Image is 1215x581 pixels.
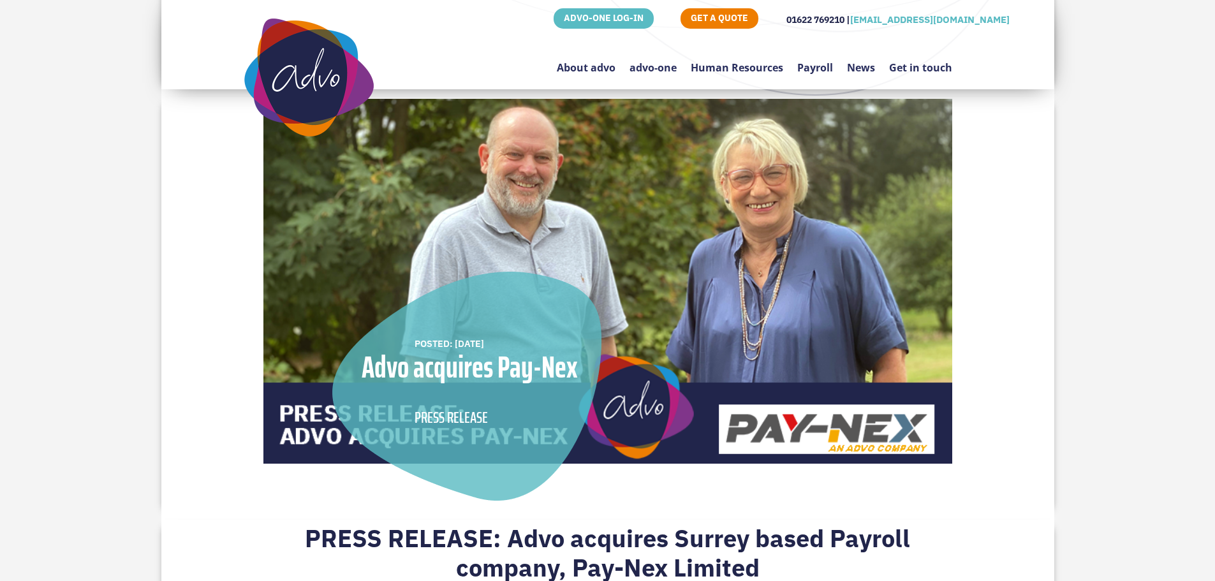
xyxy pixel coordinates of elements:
a: Get in touch [889,31,952,92]
a: News [847,31,875,92]
img: overlay-shape [332,272,601,501]
a: Human Resources [691,31,783,92]
a: advo-one [630,31,677,92]
div: Advo acquires Pay-Nex [332,352,608,383]
div: POSTED: [DATE] [415,337,587,351]
a: About advo [557,31,615,92]
a: ADVO-ONE LOG-IN [554,8,654,29]
span: 01622 769210 | [786,14,850,26]
a: [EMAIL_ADDRESS][DOMAIN_NAME] [850,13,1010,26]
div: PRESS RELEASE [415,406,552,430]
img: ADVO Directors, Bulmer & Gill – Cobdown House – NEWS POST [263,99,952,464]
a: GET A QUOTE [681,8,758,29]
a: Payroll [797,31,833,92]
